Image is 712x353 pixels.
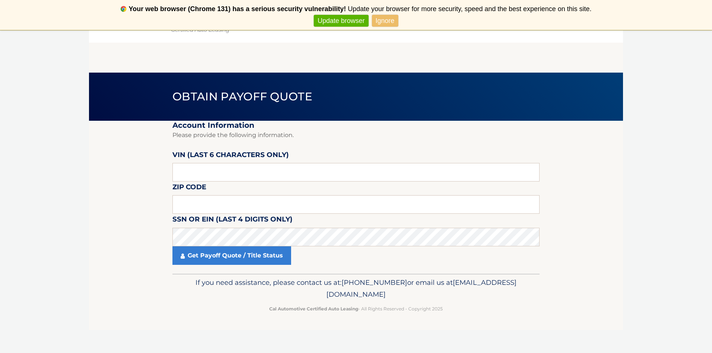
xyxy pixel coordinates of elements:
[342,278,407,287] span: [PHONE_NUMBER]
[172,149,289,163] label: VIN (last 6 characters only)
[372,15,398,27] a: Ignore
[348,5,591,13] span: Update your browser for more security, speed and the best experience on this site.
[314,15,368,27] a: Update browser
[177,305,535,313] p: - All Rights Reserved - Copyright 2025
[172,90,312,103] span: Obtain Payoff Quote
[172,214,293,227] label: SSN or EIN (last 4 digits only)
[269,306,358,312] strong: Cal Automotive Certified Auto Leasing
[172,182,206,195] label: Zip Code
[172,121,540,130] h2: Account Information
[129,5,346,13] b: Your web browser (Chrome 131) has a serious security vulnerability!
[172,246,291,265] a: Get Payoff Quote / Title Status
[177,277,535,300] p: If you need assistance, please contact us at: or email us at
[172,130,540,140] p: Please provide the following information.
